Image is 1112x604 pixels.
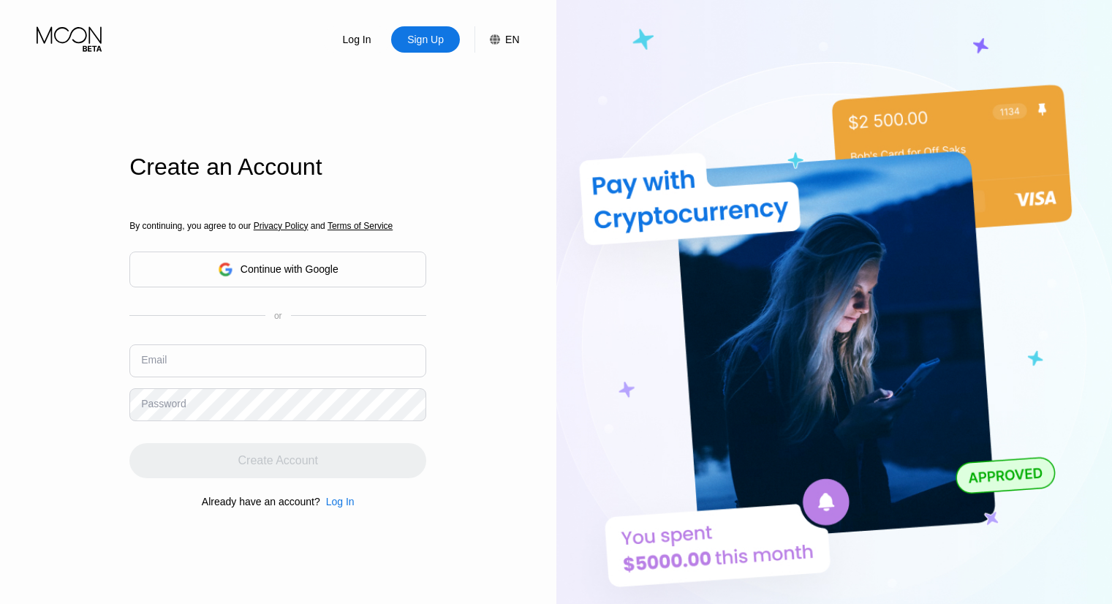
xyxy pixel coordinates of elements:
[326,496,355,507] div: Log In
[254,221,309,231] span: Privacy Policy
[328,221,393,231] span: Terms of Service
[391,26,460,53] div: Sign Up
[202,496,320,507] div: Already have an account?
[322,26,391,53] div: Log In
[141,398,186,409] div: Password
[320,496,355,507] div: Log In
[406,32,445,47] div: Sign Up
[341,32,373,47] div: Log In
[129,252,426,287] div: Continue with Google
[129,221,426,231] div: By continuing, you agree to our
[241,263,338,275] div: Continue with Google
[505,34,519,45] div: EN
[129,154,426,181] div: Create an Account
[274,311,282,321] div: or
[474,26,519,53] div: EN
[308,221,328,231] span: and
[141,354,167,366] div: Email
